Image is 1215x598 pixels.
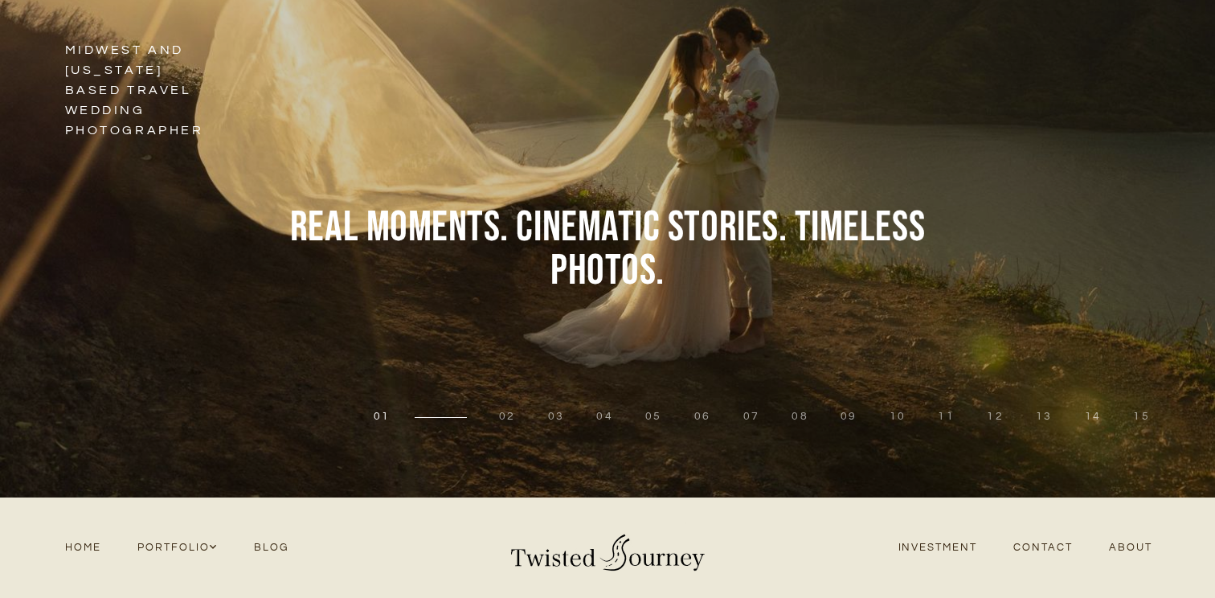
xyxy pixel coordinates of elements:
span: stories. [668,206,787,249]
button: 8 of 15 [792,409,808,425]
button: 3 of 15 [548,409,565,425]
a: About [1091,537,1171,559]
button: 9 of 15 [841,409,857,425]
button: 10 of 15 [890,409,906,425]
a: Blog [235,537,306,559]
button: 15 of 15 [1133,409,1150,425]
button: 6 of 15 [694,409,711,425]
button: 4 of 15 [596,409,613,425]
a: Home [47,537,119,559]
span: Cinematic [516,206,660,249]
button: 1 of 15 [374,409,391,425]
a: Contact [996,537,1091,559]
img: Twisted Journey [507,522,708,573]
button: 2 of 15 [499,409,516,425]
button: 13 of 15 [1036,409,1053,425]
a: Investment [880,537,996,559]
span: Moments. [366,206,509,249]
button: 11 of 15 [938,409,955,425]
button: 12 of 15 [987,409,1004,425]
button: 14 of 15 [1085,409,1102,425]
button: 5 of 15 [645,409,662,425]
button: 7 of 15 [743,409,760,425]
a: Portfolio [119,537,235,559]
span: Portfolio [137,539,218,556]
span: Photos. [550,249,665,293]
